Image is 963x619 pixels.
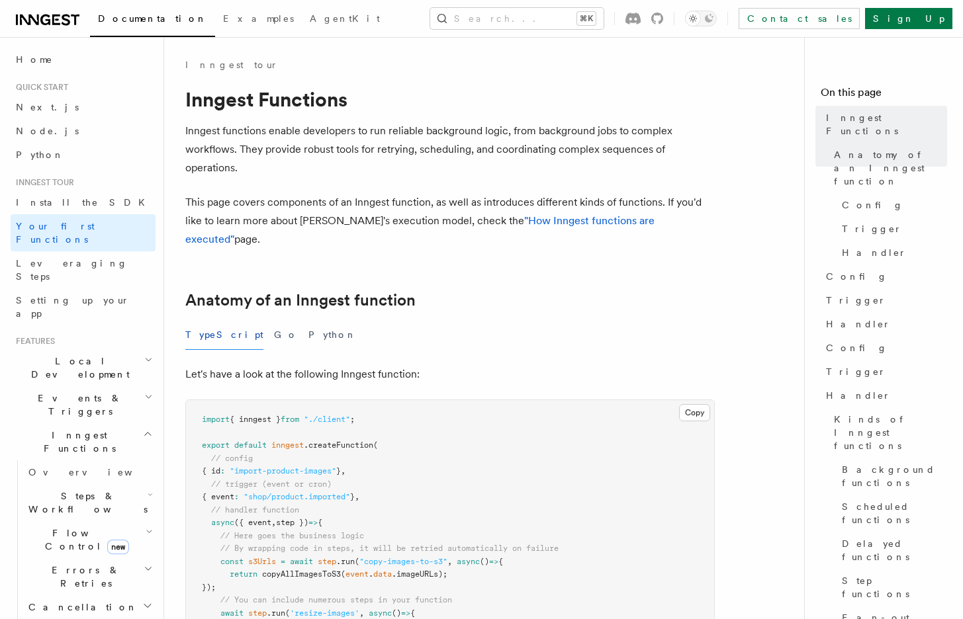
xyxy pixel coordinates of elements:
[185,193,715,249] p: This page covers components of an Inngest function, as well as introduces different kinds of func...
[230,415,281,424] span: { inngest }
[308,320,357,350] button: Python
[826,365,886,378] span: Trigger
[410,608,415,618] span: {
[290,557,313,566] span: await
[234,518,271,527] span: ({ event
[185,87,715,111] h1: Inngest Functions
[11,336,55,347] span: Features
[234,440,267,450] span: default
[821,288,947,312] a: Trigger
[826,389,891,402] span: Handler
[16,197,153,208] span: Install the SDK
[185,320,263,350] button: TypeScript
[577,12,596,25] kbd: ⌘K
[826,270,888,283] span: Config
[304,415,350,424] span: "./client"
[23,563,144,590] span: Errors & Retries
[826,111,947,138] span: Inngest Functions
[829,407,947,458] a: Kinds of Inngest functions
[290,608,359,618] span: 'resize-images'
[11,214,156,251] a: Your first Functions
[285,608,290,618] span: (
[23,526,146,553] span: Flow Control
[220,557,244,566] span: const
[11,119,156,143] a: Node.js
[359,557,447,566] span: "copy-images-to-s3"
[11,177,74,188] span: Inngest tour
[211,479,332,489] span: // trigger (event or cron)
[202,466,220,475] span: { id
[302,4,388,36] a: AgentKit
[220,595,452,604] span: // You can include numerous steps in your function
[308,518,318,527] span: =>
[373,569,392,579] span: data
[739,8,860,29] a: Contact sales
[842,222,902,235] span: Trigger
[11,392,144,418] span: Events & Triggers
[392,569,447,579] span: .imageURLs);
[826,341,888,354] span: Config
[211,454,253,463] span: // config
[834,148,947,188] span: Anatomy of an Inngest function
[842,198,903,212] span: Config
[271,440,304,450] span: inngest
[23,558,156,595] button: Errors & Retries
[28,467,165,477] span: Overview
[829,143,947,193] a: Anatomy of an Inngest function
[16,126,79,136] span: Node.js
[215,4,302,36] a: Examples
[865,8,952,29] a: Sign Up
[220,608,244,618] span: await
[98,13,207,24] span: Documentation
[11,429,143,455] span: Inngest Functions
[498,557,503,566] span: {
[842,537,947,563] span: Delayed functions
[16,221,95,245] span: Your first Functions
[821,336,947,360] a: Config
[826,317,891,331] span: Handler
[11,354,144,381] span: Local Development
[248,608,267,618] span: step
[373,440,378,450] span: (
[355,557,359,566] span: (
[267,608,285,618] span: .run
[23,460,156,484] a: Overview
[11,95,156,119] a: Next.js
[355,492,359,501] span: ,
[220,544,559,553] span: // By wrapping code in steps, it will be retried automatically on failure
[837,193,947,217] a: Config
[211,518,234,527] span: async
[837,495,947,532] a: Scheduled functions
[304,440,373,450] span: .createFunction
[489,557,498,566] span: =>
[842,500,947,526] span: Scheduled functions
[447,557,452,566] span: ,
[202,415,230,424] span: import
[211,505,299,515] span: // handler function
[842,463,947,489] span: Background functions
[281,557,285,566] span: =
[837,569,947,606] a: Step functions
[837,217,947,241] a: Trigger
[202,583,216,592] span: });
[11,143,156,167] a: Python
[11,386,156,423] button: Events & Triggers
[11,251,156,288] a: Leveraging Steps
[834,413,947,452] span: Kinds of Inngest functions
[220,531,364,540] span: // Here goes the business logic
[230,466,336,475] span: "import-product-images"
[271,518,276,527] span: ,
[16,149,64,160] span: Python
[341,466,345,475] span: ,
[11,423,156,460] button: Inngest Functions
[369,569,373,579] span: .
[16,102,79,112] span: Next.js
[281,415,299,424] span: from
[11,48,156,71] a: Home
[230,569,257,579] span: return
[185,58,278,71] a: Inngest tour
[837,458,947,495] a: Background functions
[23,521,156,558] button: Flow Controlnew
[821,265,947,288] a: Config
[11,349,156,386] button: Local Development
